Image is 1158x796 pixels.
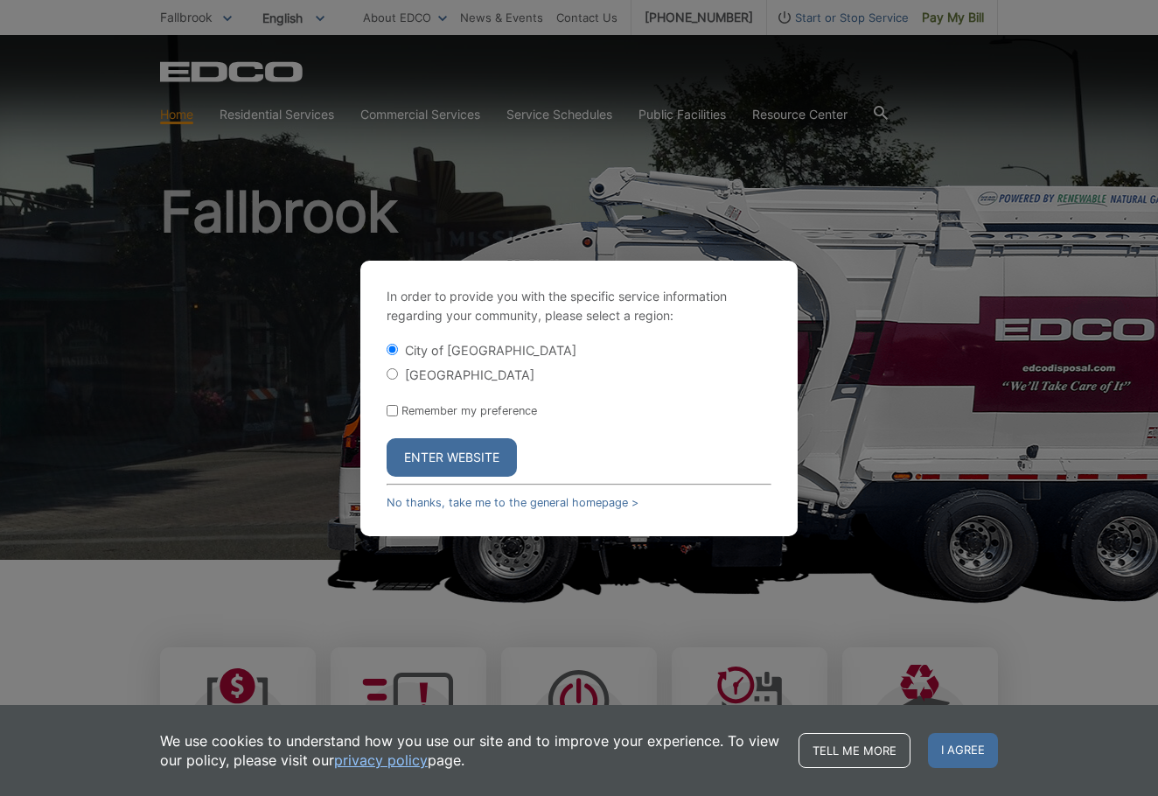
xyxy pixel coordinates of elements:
[160,731,781,770] p: We use cookies to understand how you use our site and to improve your experience. To view our pol...
[387,496,638,509] a: No thanks, take me to the general homepage >
[387,287,771,325] p: In order to provide you with the specific service information regarding your community, please se...
[387,438,517,477] button: Enter Website
[401,404,537,417] label: Remember my preference
[799,733,910,768] a: Tell me more
[405,343,576,358] label: City of [GEOGRAPHIC_DATA]
[405,367,534,382] label: [GEOGRAPHIC_DATA]
[334,751,428,770] a: privacy policy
